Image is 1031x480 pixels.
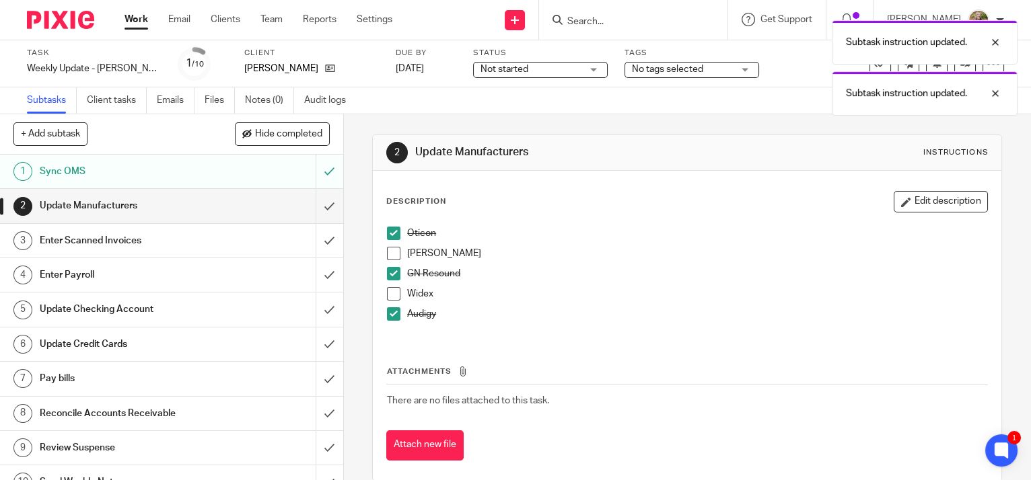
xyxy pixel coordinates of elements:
div: 8 [13,404,32,423]
p: Description [386,196,446,207]
p: Oticon [407,227,987,240]
a: Reports [303,13,336,26]
span: Hide completed [255,129,322,140]
p: [PERSON_NAME] [407,247,987,260]
label: Status [473,48,608,58]
button: Attach new file [386,430,464,461]
span: There are no files attached to this task. [387,396,549,405]
h1: Review Suspense [40,438,215,458]
p: Widex [407,287,987,301]
label: Task [27,48,162,58]
p: GN Resound [407,267,987,280]
h1: Pay bills [40,368,215,389]
p: Audigy [407,307,987,321]
small: /10 [192,61,204,68]
a: Notes (0) [245,87,294,114]
h1: Enter Scanned Invoices [40,231,215,251]
a: Files [205,87,235,114]
div: Instructions [923,147,988,158]
div: 7 [13,369,32,388]
div: 5 [13,301,32,319]
img: Pixie [27,11,94,29]
label: Client [244,48,379,58]
label: Due by [396,48,456,58]
h1: Update Checking Account [40,299,215,319]
p: Subtask instruction updated. [846,87,967,100]
a: Team [260,13,283,26]
div: 3 [13,231,32,250]
div: 2 [386,142,408,163]
h1: Sync OMS [40,161,215,182]
div: Weekly Update - [PERSON_NAME] [27,62,162,75]
a: Work [125,13,148,26]
button: + Add subtask [13,122,87,145]
p: [PERSON_NAME] [244,62,318,75]
span: Not started [481,65,528,74]
div: Weekly Update - Milliano [27,62,162,75]
div: 9 [13,438,32,457]
a: Emails [157,87,194,114]
p: Subtask instruction updated. [846,36,967,49]
a: Email [168,13,190,26]
h1: Update Credit Cards [40,334,215,354]
h1: Enter Payroll [40,265,215,285]
div: 1 [186,56,204,71]
a: Clients [211,13,240,26]
div: 1 [13,162,32,181]
div: 2 [13,197,32,216]
a: Client tasks [87,87,147,114]
h1: Reconcile Accounts Receivable [40,403,215,424]
a: Settings [357,13,392,26]
span: [DATE] [396,64,424,73]
div: 6 [13,335,32,354]
a: Audit logs [304,87,356,114]
span: Attachments [387,368,452,375]
a: Subtasks [27,87,77,114]
button: Edit description [894,191,988,212]
h1: Update Manufacturers [40,196,215,216]
button: Hide completed [235,122,330,145]
div: 1 [1007,431,1021,444]
h1: Update Manufacturers [415,145,716,159]
img: image.jpg [968,9,989,31]
div: 4 [13,266,32,284]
